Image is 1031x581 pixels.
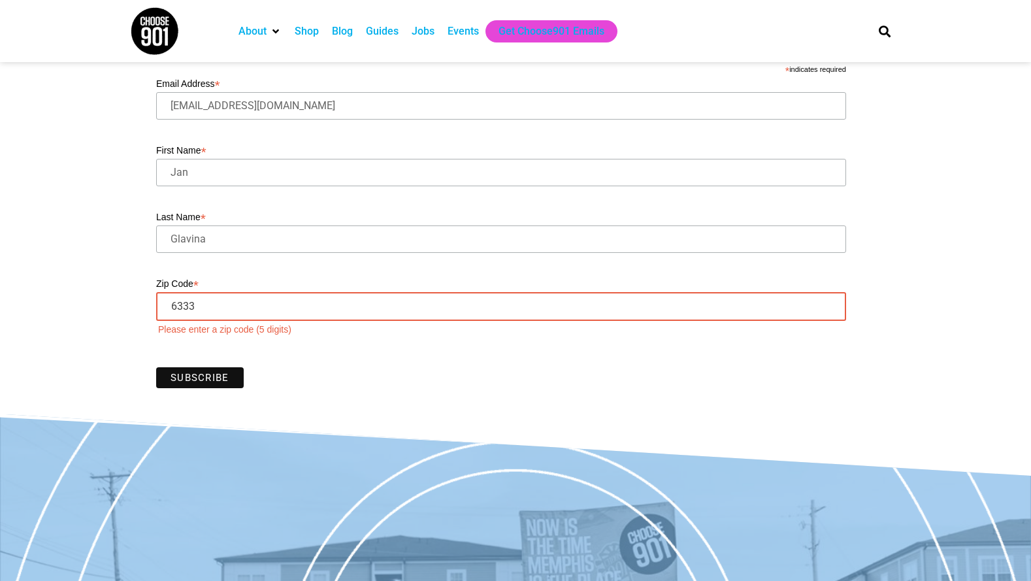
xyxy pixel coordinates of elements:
label: Last Name [156,208,846,224]
a: Get Choose901 Emails [499,24,604,39]
label: Zip Code [156,274,846,290]
a: Shop [295,24,319,39]
div: About [232,20,288,42]
div: Please enter a zip code (5 digits) [156,322,846,337]
label: First Name [156,141,846,157]
label: Email Address [156,75,846,90]
nav: Main nav [232,20,857,42]
a: Blog [332,24,353,39]
a: Guides [366,24,399,39]
a: Jobs [412,24,434,39]
a: Events [448,24,479,39]
a: About [238,24,267,39]
div: Search [874,20,896,42]
div: indicates required [156,62,846,75]
input: Subscribe [156,367,244,388]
